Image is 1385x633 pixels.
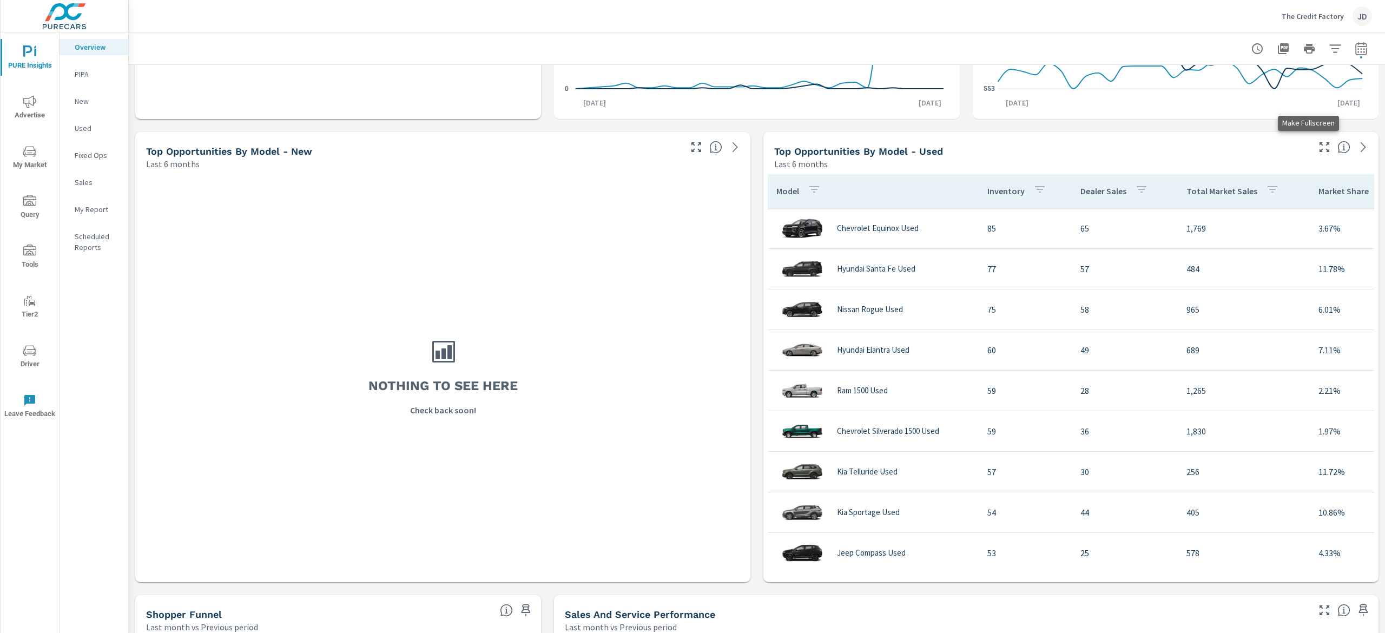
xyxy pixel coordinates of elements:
[4,145,56,172] span: My Market
[837,426,939,436] p: Chevrolet Silverado 1500 Used
[837,548,906,558] p: Jeep Compass Used
[75,42,120,52] p: Overview
[1080,546,1169,559] p: 25
[75,231,120,253] p: Scheduled Reports
[1350,38,1372,60] button: Select Date Range
[987,344,1063,357] p: 60
[60,228,128,255] div: Scheduled Reports
[998,97,1036,108] p: [DATE]
[781,456,824,488] img: glamour
[1080,262,1169,275] p: 57
[727,139,744,156] a: See more details in report
[146,146,312,157] h5: Top Opportunities by Model - New
[1080,384,1169,397] p: 28
[1,32,59,431] div: nav menu
[60,147,128,163] div: Fixed Ops
[146,157,200,170] p: Last 6 months
[75,96,120,107] p: New
[410,404,476,417] p: Check back soon!
[837,507,900,517] p: Kia Sportage Used
[565,609,715,620] h5: Sales and Service Performance
[837,264,915,274] p: Hyundai Santa Fe Used
[1080,465,1169,478] p: 30
[837,345,909,355] p: Hyundai Elantra Used
[688,139,705,156] button: Make Fullscreen
[75,177,120,188] p: Sales
[75,204,120,215] p: My Report
[1330,97,1368,108] p: [DATE]
[4,45,56,72] span: PURE Insights
[987,384,1063,397] p: 59
[75,150,120,161] p: Fixed Ops
[984,85,995,93] text: 553
[781,253,824,285] img: glamour
[837,386,888,395] p: Ram 1500 Used
[1080,303,1169,316] p: 58
[1282,11,1344,21] p: The Credit Factory
[500,604,513,617] span: Know where every customer is during their purchase journey. View customer activity from first cli...
[1272,38,1294,60] button: "Export Report to PDF"
[1355,139,1372,156] a: See more details in report
[987,465,1063,478] p: 57
[709,141,722,154] span: Find the biggest opportunities within your model lineup by seeing how each model is selling in yo...
[1337,141,1350,154] span: Find the biggest opportunities within your model lineup by seeing how each model is selling in yo...
[1080,222,1169,235] p: 65
[75,123,120,134] p: Used
[837,305,903,314] p: Nissan Rogue Used
[1080,425,1169,438] p: 36
[987,303,1063,316] p: 75
[774,146,943,157] h5: Top Opportunities by Model - Used
[1316,602,1333,619] button: Make Fullscreen
[4,245,56,271] span: Tools
[4,294,56,321] span: Tier2
[987,186,1025,196] p: Inventory
[146,609,222,620] h5: Shopper Funnel
[60,66,128,82] div: PIPA
[4,394,56,420] span: Leave Feedback
[781,415,824,447] img: glamour
[1324,38,1346,60] button: Apply Filters
[1186,222,1301,235] p: 1,769
[837,467,898,477] p: Kia Telluride Used
[781,374,824,407] img: glamour
[1186,506,1301,519] p: 405
[1186,384,1301,397] p: 1,265
[60,93,128,109] div: New
[987,506,1063,519] p: 54
[774,157,828,170] p: Last 6 months
[781,334,824,366] img: glamour
[1186,262,1301,275] p: 484
[4,95,56,122] span: Advertise
[1080,186,1126,196] p: Dealer Sales
[1355,602,1372,619] span: Save this to your personalized report
[60,201,128,217] div: My Report
[987,222,1063,235] p: 85
[4,344,56,371] span: Driver
[4,195,56,221] span: Query
[781,496,824,529] img: glamour
[987,425,1063,438] p: 59
[1186,546,1301,559] p: 578
[60,120,128,136] div: Used
[1080,506,1169,519] p: 44
[1318,186,1369,196] p: Market Share
[837,223,919,233] p: Chevrolet Equinox Used
[1186,186,1257,196] p: Total Market Sales
[60,39,128,55] div: Overview
[781,212,824,245] img: glamour
[60,174,128,190] div: Sales
[1080,344,1169,357] p: 49
[517,602,535,619] span: Save this to your personalized report
[1337,604,1350,617] span: Select a tab to understand performance over the selected time range.
[576,97,614,108] p: [DATE]
[368,377,518,395] h3: Nothing to see here
[987,546,1063,559] p: 53
[911,97,949,108] p: [DATE]
[781,537,824,569] img: glamour
[1186,303,1301,316] p: 965
[781,293,824,326] img: glamour
[1186,425,1301,438] p: 1,830
[565,85,569,93] text: 0
[1186,344,1301,357] p: 689
[75,69,120,80] p: PIPA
